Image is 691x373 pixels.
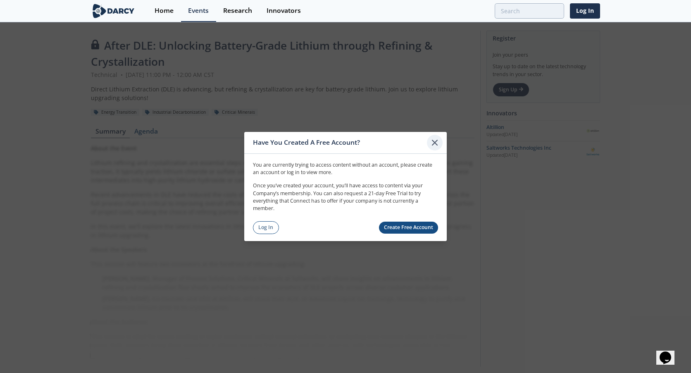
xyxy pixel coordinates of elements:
input: Advanced Search [495,3,564,19]
div: Events [188,7,209,14]
img: logo-wide.svg [91,4,136,18]
div: Have You Created A Free Account? [253,135,427,151]
iframe: chat widget [656,340,683,365]
a: Log In [253,221,279,234]
div: Home [155,7,174,14]
div: Innovators [267,7,301,14]
div: Research [223,7,252,14]
p: You are currently trying to access content without an account, please create an account or log in... [253,161,438,176]
a: Create Free Account [379,222,438,234]
a: Log In [570,3,600,19]
p: Once you’ve created your account, you’ll have access to content via your Company’s membership. Yo... [253,182,438,213]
